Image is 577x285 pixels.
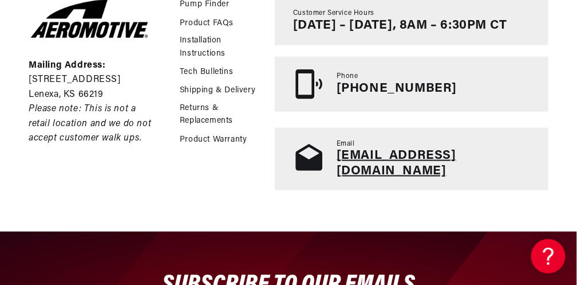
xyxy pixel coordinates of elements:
em: Please note: This is not a retail location and we do not accept customer walk ups. [29,104,151,143]
a: [EMAIL_ADDRESS][DOMAIN_NAME] [337,149,456,177]
a: Returns & Replacements [180,102,263,128]
a: Shipping & Delivery [180,84,255,97]
p: [STREET_ADDRESS] [29,73,159,88]
span: Email [337,139,355,149]
span: Customer Service Hours [293,9,374,18]
p: [PHONE_NUMBER] [337,81,457,96]
a: Tech Bulletins [180,66,233,79]
a: Phone [PHONE_NUMBER] [275,57,548,112]
a: Installation Instructions [180,34,263,60]
strong: Mailing Address: [29,61,106,70]
a: Product FAQs [180,17,234,30]
span: Phone [337,72,358,81]
p: Lenexa, KS 66219 [29,88,159,103]
p: [DATE] – [DATE], 8AM – 6:30PM CT [293,18,507,33]
a: Product Warranty [180,134,247,146]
